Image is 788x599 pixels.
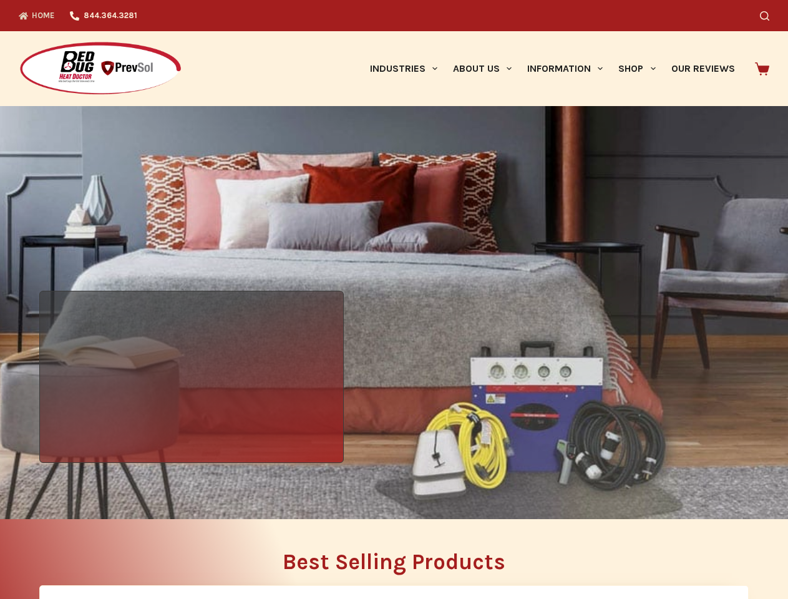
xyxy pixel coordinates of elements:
[663,31,742,106] a: Our Reviews
[39,551,749,573] h2: Best Selling Products
[445,31,519,106] a: About Us
[611,31,663,106] a: Shop
[362,31,445,106] a: Industries
[362,31,742,106] nav: Primary
[760,11,769,21] button: Search
[520,31,611,106] a: Information
[19,41,182,97] img: Prevsol/Bed Bug Heat Doctor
